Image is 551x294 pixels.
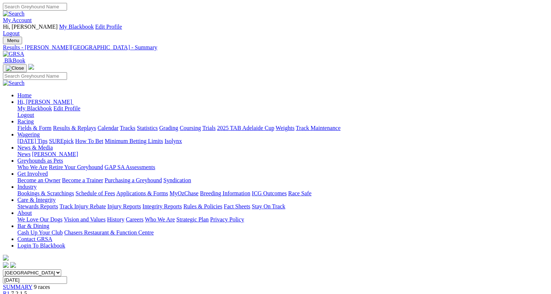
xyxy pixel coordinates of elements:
[116,190,168,196] a: Applications & Forms
[17,99,74,105] a: Hi, [PERSON_NAME]
[105,177,162,183] a: Purchasing a Greyhound
[17,236,52,242] a: Contact GRSA
[17,138,47,144] a: [DATE] Tips
[164,138,182,144] a: Isolynx
[17,229,548,236] div: Bar & Dining
[95,24,122,30] a: Edit Profile
[17,112,34,118] a: Logout
[217,125,274,131] a: 2025 TAB Adelaide Cup
[296,125,341,131] a: Track Maintenance
[17,158,63,164] a: Greyhounds as Pets
[17,138,548,144] div: Wagering
[17,190,74,196] a: Bookings & Scratchings
[3,24,58,30] span: Hi, [PERSON_NAME]
[252,203,285,209] a: Stay On Track
[3,255,9,261] img: logo-grsa-white.png
[32,151,78,157] a: [PERSON_NAME]
[17,197,56,203] a: Care & Integrity
[17,105,52,111] a: My Blackbook
[3,24,548,37] div: My Account
[17,223,49,229] a: Bar & Dining
[17,210,32,216] a: About
[17,203,548,210] div: Care & Integrity
[17,105,548,118] div: Hi, [PERSON_NAME]
[54,105,80,111] a: Edit Profile
[180,125,201,131] a: Coursing
[276,125,295,131] a: Weights
[17,151,548,158] div: News & Media
[137,125,158,131] a: Statistics
[49,138,74,144] a: SUREpick
[75,138,104,144] a: How To Bet
[224,203,250,209] a: Fact Sheets
[105,164,155,170] a: GAP SA Assessments
[163,177,191,183] a: Syndication
[3,80,25,86] img: Search
[107,203,141,209] a: Injury Reports
[3,17,32,23] a: My Account
[210,216,244,222] a: Privacy Policy
[17,177,548,184] div: Get Involved
[49,164,103,170] a: Retire Your Greyhound
[3,3,67,11] input: Search
[75,190,115,196] a: Schedule of Fees
[105,138,163,144] a: Minimum Betting Limits
[17,164,548,171] div: Greyhounds as Pets
[126,216,143,222] a: Careers
[3,11,25,17] img: Search
[10,262,16,268] img: twitter.svg
[17,164,47,170] a: Who We Are
[4,57,25,64] span: BlkBook
[3,64,27,72] button: Toggle navigation
[183,203,222,209] a: Rules & Policies
[64,216,105,222] a: Vision and Values
[176,216,209,222] a: Strategic Plan
[17,151,30,157] a: News
[288,190,311,196] a: Race Safe
[3,51,24,57] img: GRSA
[145,216,175,222] a: Who We Are
[6,65,24,71] img: Close
[252,190,287,196] a: ICG Outcomes
[17,171,48,177] a: Get Involved
[53,125,96,131] a: Results & Replays
[17,144,53,151] a: News & Media
[17,216,62,222] a: We Love Our Dogs
[3,30,20,36] a: Logout
[3,276,67,284] input: Select date
[17,190,548,197] div: Industry
[3,37,22,44] button: Toggle navigation
[3,72,67,80] input: Search
[17,131,40,138] a: Wagering
[17,184,37,190] a: Industry
[3,44,548,51] a: Results - [PERSON_NAME][GEOGRAPHIC_DATA] - Summary
[3,284,32,290] a: SUMMARY
[142,203,182,209] a: Integrity Reports
[3,262,9,268] img: facebook.svg
[159,125,178,131] a: Grading
[59,24,94,30] a: My Blackbook
[17,99,72,105] span: Hi, [PERSON_NAME]
[17,229,63,236] a: Cash Up Your Club
[200,190,250,196] a: Breeding Information
[62,177,103,183] a: Become a Trainer
[17,118,34,124] a: Racing
[17,216,548,223] div: About
[34,284,50,290] span: 9 races
[17,92,32,98] a: Home
[3,57,25,64] a: BlkBook
[202,125,216,131] a: Trials
[17,125,548,131] div: Racing
[120,125,135,131] a: Tracks
[17,177,60,183] a: Become an Owner
[59,203,106,209] a: Track Injury Rebate
[28,64,34,70] img: logo-grsa-white.png
[7,38,19,43] span: Menu
[97,125,118,131] a: Calendar
[170,190,199,196] a: MyOzChase
[17,125,51,131] a: Fields & Form
[17,203,58,209] a: Stewards Reports
[107,216,124,222] a: History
